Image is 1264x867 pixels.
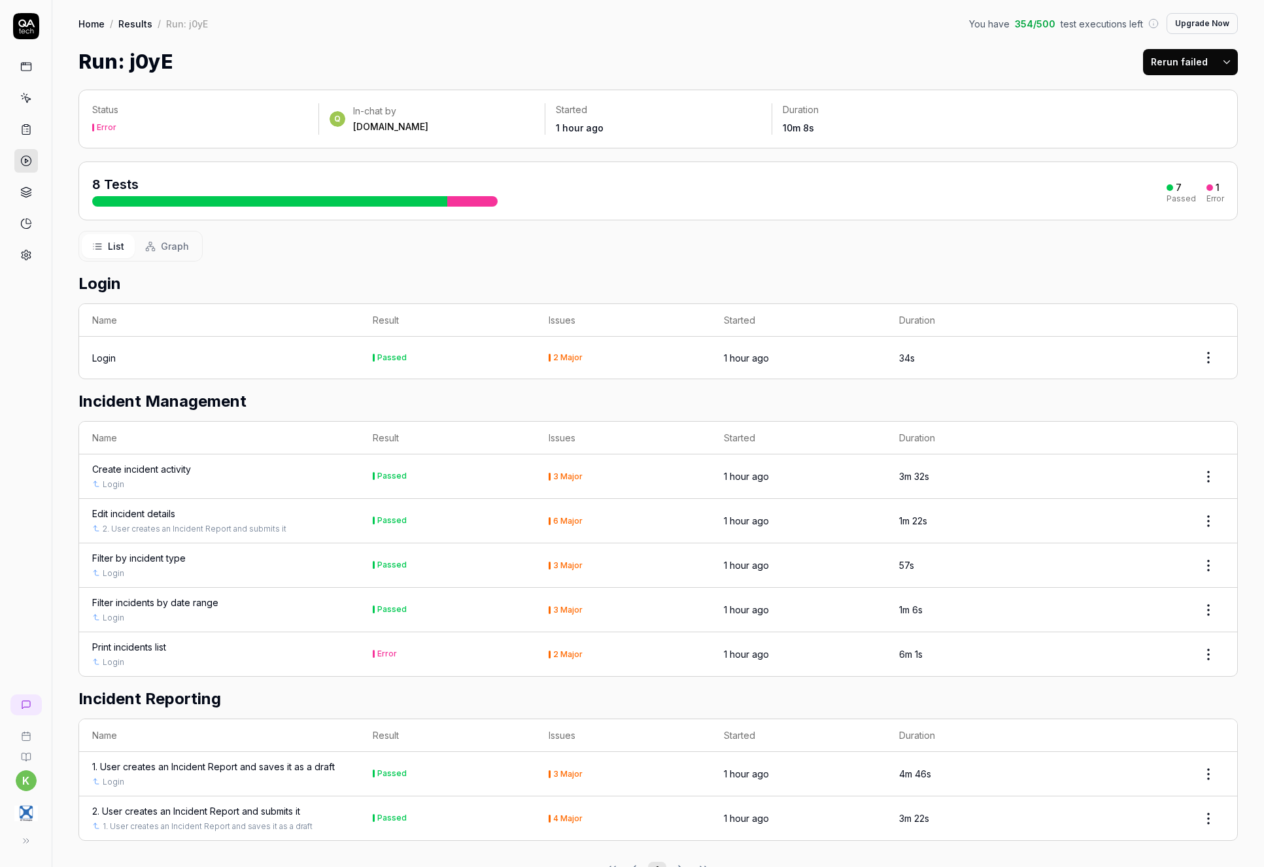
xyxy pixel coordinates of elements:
div: Passed [377,561,407,569]
time: 1 hour ago [724,471,769,482]
a: Login [103,479,124,490]
div: Error [97,124,116,131]
time: 1 hour ago [724,560,769,571]
th: Result [360,422,535,454]
a: 2. User creates an Incident Report and submits it [92,804,300,818]
div: Passed [1167,195,1196,203]
a: Login [92,351,116,365]
button: Graph [135,234,199,258]
h1: Run: j0yE [78,47,173,76]
div: 4 Major [553,815,583,823]
div: 7 [1176,182,1182,194]
th: Result [360,304,535,337]
th: Started [711,304,886,337]
a: Login [103,776,124,788]
time: 1 hour ago [556,122,604,133]
time: 1 hour ago [724,604,769,615]
time: 4m 46s [899,768,931,779]
div: Passed [377,354,407,362]
th: Duration [886,719,1061,752]
div: 1. User creates an Incident Report and saves it as a draft [92,760,335,773]
span: Q [330,111,345,127]
a: Filter by incident type [92,551,186,565]
div: In-chat by [353,105,428,118]
div: Passed [377,517,407,524]
div: Passed [377,770,407,777]
div: 3 Major [553,770,583,778]
time: 1 hour ago [724,768,769,779]
a: Results [118,17,152,30]
a: 2. User creates an Incident Report and submits it [103,523,286,535]
div: Error [377,650,397,658]
th: Name [79,304,360,337]
time: 1m 6s [899,604,923,615]
th: Name [79,719,360,752]
a: Login [103,656,124,668]
a: Documentation [5,741,46,762]
th: Duration [886,422,1061,454]
time: 34s [899,352,915,364]
th: Issues [536,422,711,454]
button: Rerun failed [1143,49,1216,75]
th: Issues [536,304,711,337]
time: 1 hour ago [724,813,769,824]
div: 3 Major [553,473,583,481]
a: Book a call with us [5,721,46,741]
a: Print incidents list [92,640,166,654]
h2: Login [78,272,1238,296]
button: 4C Strategies Logo [5,791,46,828]
div: Passed [377,814,407,822]
a: Login [103,612,124,624]
span: Graph [161,239,189,253]
time: 10m 8s [783,122,814,133]
span: 8 Tests [92,177,139,192]
th: Duration [886,304,1061,337]
p: Duration [783,103,987,116]
th: Result [360,719,535,752]
div: / [110,17,113,30]
a: Home [78,17,105,30]
div: / [158,17,161,30]
time: 57s [899,560,914,571]
span: List [108,239,124,253]
div: Passed [377,472,407,480]
span: You have [969,17,1010,31]
div: 6 Major [553,517,583,525]
h2: Incident Management [78,390,1238,413]
div: 2 Major [553,651,583,658]
div: 3 Major [553,606,583,614]
button: Upgrade Now [1167,13,1238,34]
time: 1 hour ago [724,352,769,364]
span: 354 / 500 [1015,17,1055,31]
a: New conversation [10,694,42,715]
a: 1. User creates an Incident Report and saves it as a draft [103,821,313,832]
img: 4C Strategies Logo [14,802,38,825]
th: Issues [536,719,711,752]
div: Error [1206,195,1224,203]
h2: Incident Reporting [78,687,1238,711]
a: Login [103,568,124,579]
button: k [16,770,37,791]
time: 3m 22s [899,813,929,824]
time: 1 hour ago [724,515,769,526]
a: Create incident activity [92,462,191,476]
time: 1m 22s [899,515,927,526]
time: 1 hour ago [724,649,769,660]
a: Filter incidents by date range [92,596,218,609]
th: Name [79,422,360,454]
span: test executions left [1061,17,1143,31]
a: Edit incident details [92,507,175,520]
p: Status [92,103,308,116]
button: List [82,234,135,258]
p: Started [556,103,760,116]
th: Started [711,719,886,752]
div: 2 Major [553,354,583,362]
